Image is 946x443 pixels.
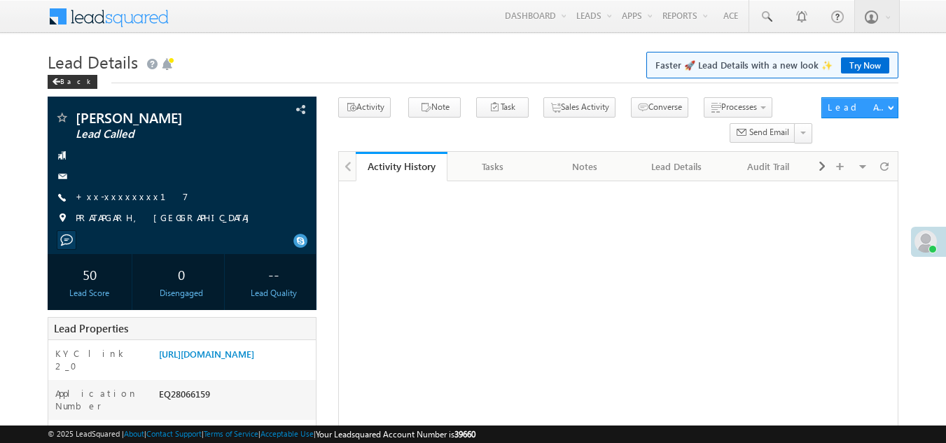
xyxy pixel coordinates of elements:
div: Tasks [459,158,527,175]
a: +xx-xxxxxxxx17 [76,190,188,202]
div: Audit Trail [734,158,802,175]
button: Task [476,97,529,118]
span: © 2025 LeadSquared | | | | | [48,428,475,441]
span: Processes [721,101,757,112]
a: About [124,429,144,438]
div: Activity History [366,160,437,173]
span: Faster 🚀 Lead Details with a new look ✨ [655,58,889,72]
div: 0 [143,261,221,287]
div: Notes [550,158,618,175]
button: Converse [631,97,688,118]
div: Lead Details [642,158,710,175]
span: Send Email [749,126,789,139]
div: Disengaged [143,287,221,300]
a: Notes [539,152,631,181]
button: Activity [338,97,391,118]
div: 50 [51,261,129,287]
a: Activity History [356,152,447,181]
a: Audit Trail [723,152,814,181]
div: EQ28066159 [155,387,317,407]
span: Lead Details [48,50,138,73]
a: Contact Support [146,429,202,438]
label: KYC link 2_0 [55,347,146,372]
div: Back [48,75,97,89]
span: 39660 [454,429,475,440]
div: Lead Score [51,287,129,300]
button: Send Email [730,123,795,143]
a: Terms of Service [204,429,258,438]
a: [URL][DOMAIN_NAME] [159,348,254,360]
label: Application Number [55,387,146,412]
a: Lead Details [631,152,723,181]
div: Lead Actions [828,101,887,113]
span: Your Leadsquared Account Number is [316,429,475,440]
a: Tasks [447,152,539,181]
a: Back [48,74,104,86]
span: PRATAPGARH, [GEOGRAPHIC_DATA] [76,211,256,225]
span: Lead Called [76,127,242,141]
button: Processes [704,97,772,118]
div: Lead Quality [235,287,312,300]
button: Note [408,97,461,118]
span: [PERSON_NAME] [76,111,242,125]
button: Sales Activity [543,97,615,118]
div: -- [235,261,312,287]
a: Acceptable Use [260,429,314,438]
span: Lead Properties [54,321,128,335]
button: Lead Actions [821,97,898,118]
a: Try Now [841,57,889,73]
